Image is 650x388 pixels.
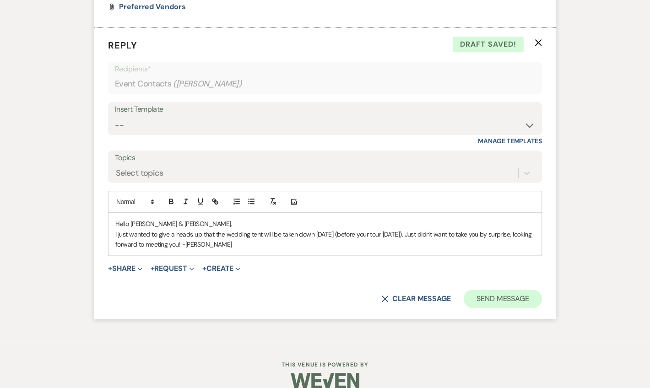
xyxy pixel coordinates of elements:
[108,39,137,51] span: Reply
[119,2,186,11] span: Preferred Vendors
[108,265,112,272] span: +
[464,290,542,308] button: Send Message
[115,63,535,75] p: Recipients*
[453,37,524,52] span: Draft saved!
[115,151,535,165] label: Topics
[115,75,535,93] div: Event Contacts
[115,219,535,229] p: Hello [PERSON_NAME] & [PERSON_NAME],
[173,78,242,90] span: ( [PERSON_NAME] )
[108,265,142,272] button: Share
[115,103,535,116] div: Insert Template
[202,265,240,272] button: Create
[202,265,206,272] span: +
[478,137,542,145] a: Manage Templates
[115,229,535,250] p: I just wanted to give a heads up that the wedding tent will be taken down [DATE] (before your tou...
[151,265,155,272] span: +
[119,3,186,11] a: Preferred Vendors
[381,295,451,302] button: Clear message
[151,265,194,272] button: Request
[116,167,163,179] div: Select topics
